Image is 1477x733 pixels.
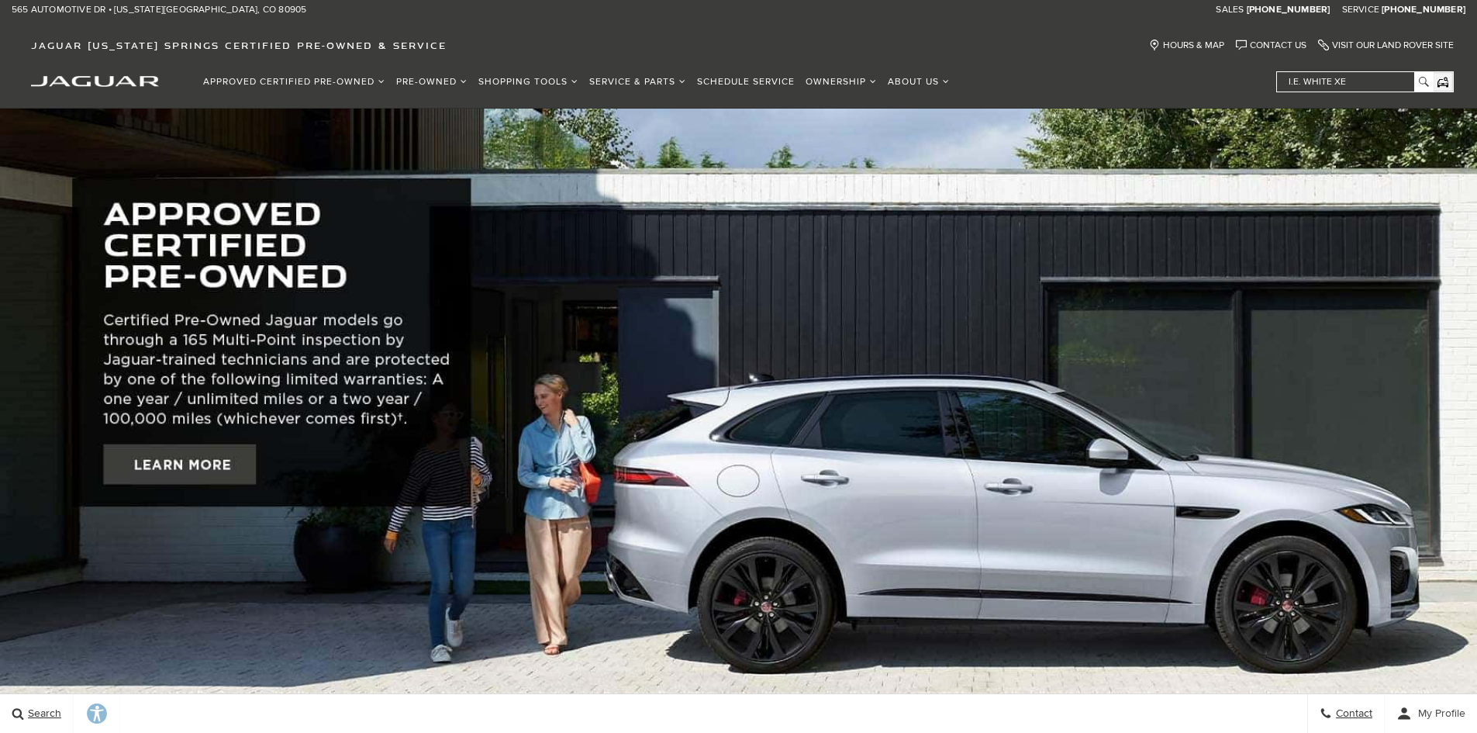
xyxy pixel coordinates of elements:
input: i.e. White XE [1277,72,1432,92]
span: Sales [1216,4,1244,16]
span: Contact [1332,707,1372,721]
span: Service [1342,4,1379,16]
a: Schedule Service [692,68,800,95]
a: [PHONE_NUMBER] [1247,4,1330,16]
a: Service & Parts [584,68,692,95]
a: Visit Our Land Rover Site [1318,40,1454,51]
a: Ownership [800,68,882,95]
button: Open user profile menu [1385,694,1477,733]
a: Approved Certified Pre-Owned [198,68,391,95]
img: Jaguar [31,76,159,87]
span: Search [24,707,61,721]
a: About Us [882,68,955,95]
a: Pre-Owned [391,68,473,95]
a: Shopping Tools [473,68,584,95]
a: Hours & Map [1149,40,1224,51]
a: Jaguar [US_STATE] Springs Certified Pre-Owned & Service [23,40,454,51]
span: Jaguar [US_STATE] Springs Certified Pre-Owned & Service [31,40,447,51]
span: My Profile [1412,707,1465,721]
nav: Main Navigation [198,68,955,95]
a: Contact Us [1236,40,1306,51]
a: jaguar [31,74,159,87]
a: 565 Automotive Dr • [US_STATE][GEOGRAPHIC_DATA], CO 80905 [12,4,306,16]
a: [PHONE_NUMBER] [1382,4,1465,16]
